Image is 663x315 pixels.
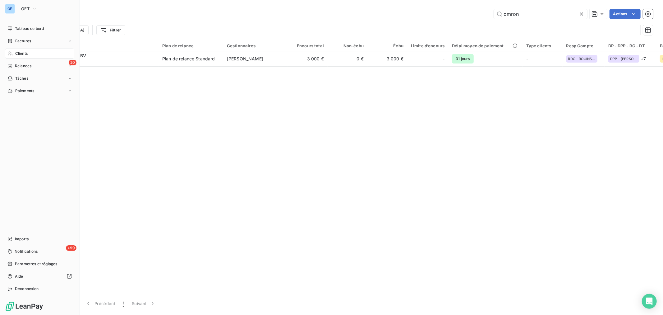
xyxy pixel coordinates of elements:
[566,43,601,48] div: Resp Compte
[21,6,30,11] span: OET
[15,236,29,242] span: Imports
[608,43,652,48] div: DP - DPP - RC - DT
[5,301,44,311] img: Logo LeanPay
[15,274,23,279] span: Aide
[641,55,646,62] span: + 7
[15,51,28,56] span: Clients
[15,38,31,44] span: Factures
[81,297,119,310] button: Précédent
[610,9,641,19] button: Actions
[5,271,74,281] a: Aide
[292,43,324,48] div: Encours total
[162,43,219,48] div: Plan de relance
[119,297,128,310] button: 1
[452,54,473,63] span: 31 jours
[15,76,28,81] span: Tâches
[227,56,263,61] span: [PERSON_NAME]
[328,51,367,66] td: 0 €
[411,43,444,48] div: Limite d’encours
[66,245,76,251] span: +99
[5,4,15,14] div: OE
[15,88,34,94] span: Paiements
[15,63,31,69] span: Relances
[288,51,328,66] td: 3 000 €
[227,43,284,48] div: Gestionnaires
[443,56,444,62] span: -
[526,43,559,48] div: Type clients
[15,261,57,267] span: Paramètres et réglages
[123,300,124,307] span: 1
[452,43,518,48] div: Délai moyen de paiement
[128,297,159,310] button: Suivant
[568,57,596,61] span: RDC - ROUINSARD [PERSON_NAME]
[642,294,657,309] div: Open Intercom Messenger
[96,25,125,35] button: Filtrer
[162,56,215,62] div: Plan de relance Standard
[371,43,403,48] div: Échu
[494,9,587,19] input: Rechercher
[526,56,528,61] span: -
[43,59,155,65] span: COMRON
[15,286,39,292] span: Déconnexion
[331,43,364,48] div: Non-échu
[15,26,44,31] span: Tableau de bord
[69,60,76,65] span: 20
[367,51,407,66] td: 3 000 €
[15,249,38,254] span: Notifications
[610,57,638,61] span: DPP - [PERSON_NAME]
